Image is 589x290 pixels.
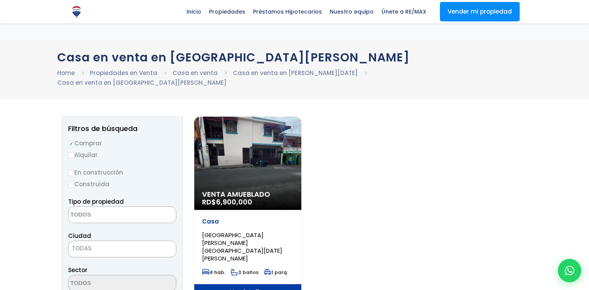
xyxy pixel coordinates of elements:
[68,232,91,240] span: Ciudad
[57,78,227,87] li: Casa en venta en [GEOGRAPHIC_DATA][PERSON_NAME]
[57,69,75,77] a: Home
[378,6,430,17] span: Únete a RE/MAX
[202,197,252,207] span: RD$
[264,269,288,276] span: 1 parq.
[440,2,520,21] a: Vender mi propiedad
[68,266,88,274] span: Sector
[68,197,124,206] span: Tipo de propiedad
[231,269,258,276] span: 3 baños
[69,207,144,224] textarea: Search
[68,141,74,147] input: Comprar
[202,218,294,225] p: Casa
[68,150,176,160] label: Alquilar
[57,51,532,64] h1: Casa en venta en [GEOGRAPHIC_DATA][PERSON_NAME]
[216,197,252,207] span: 6,900,000
[326,6,378,17] span: Nuestro equipo
[202,269,225,276] span: 4 hab.
[202,190,294,198] span: Venta Amueblado
[68,168,176,177] label: En construcción
[68,182,74,188] input: Construida
[68,125,176,133] h2: Filtros de búsqueda
[72,244,91,252] span: TODAS
[70,5,83,19] img: Logo de REMAX
[202,231,282,262] span: [GEOGRAPHIC_DATA][PERSON_NAME][GEOGRAPHIC_DATA][DATE][PERSON_NAME]
[183,6,205,17] span: Inicio
[249,6,326,17] span: Préstamos Hipotecarios
[68,152,74,159] input: Alquilar
[233,69,358,77] a: Casa en venta en [PERSON_NAME][DATE]
[90,69,157,77] a: Propiedades en Venta
[172,69,218,77] a: Casa en venta
[68,241,176,257] span: TODAS
[205,6,249,17] span: Propiedades
[68,170,74,176] input: En construcción
[68,179,176,189] label: Construida
[69,243,176,254] span: TODAS
[68,138,176,148] label: Comprar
